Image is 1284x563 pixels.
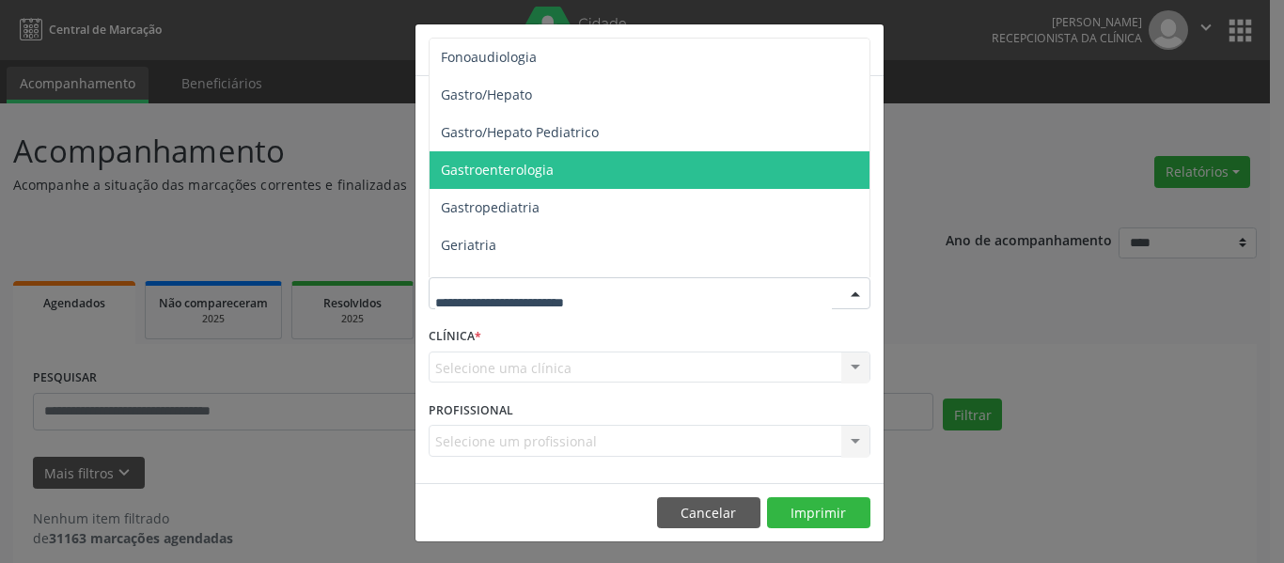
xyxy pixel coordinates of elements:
[441,274,514,291] span: Ginecologia
[846,24,884,70] button: Close
[429,322,481,352] label: CLÍNICA
[441,236,496,254] span: Geriatria
[441,161,554,179] span: Gastroenterologia
[657,497,760,529] button: Cancelar
[441,48,537,66] span: Fonoaudiologia
[441,123,599,141] span: Gastro/Hepato Pediatrico
[429,396,513,425] label: PROFISSIONAL
[429,38,644,62] h5: Relatório de agendamentos
[441,86,532,103] span: Gastro/Hepato
[441,198,540,216] span: Gastropediatria
[767,497,870,529] button: Imprimir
